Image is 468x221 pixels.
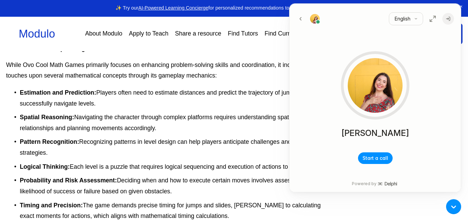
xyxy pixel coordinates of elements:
[20,89,96,96] strong: Estimation and Prediction:
[20,137,329,158] p: Recognizing patterns in level design can help players anticipate challenges and devise strategies.
[129,28,168,40] a: Apply to Teach
[228,28,258,40] a: Find Tutors
[6,60,329,82] p: While Ovo Cool Math Games primarily focuses on enhancing problem-solving skills and coordination,...
[58,54,113,109] img: Profile image for Manisha Snoyer
[69,149,103,160] button: Start a call
[85,28,122,40] a: About Modulo
[20,162,329,172] p: Each level is a puzzle that requires logical sequencing and execution of actions to complete.
[20,114,74,121] strong: Spatial Reasoning:
[51,124,120,135] h2: [PERSON_NAME]
[175,28,221,40] a: Share a resource
[20,87,329,109] p: Players often need to estimate distances and predict the trajectory of jumps to successfully navi...
[20,177,117,184] strong: Probability and Risk Assessment:
[20,112,329,134] p: Navigating the character through complex platforms requires understanding spatial relationships a...
[264,28,307,40] a: Find Curriculum
[21,10,30,20] img: Profile image for Manisha Snoyer
[20,163,70,170] strong: Logical Thinking:
[20,175,329,197] p: Deciding when and how to execute certain moves involves assessing the likelihood of success or fa...
[20,202,83,209] strong: Timing and Precision:
[20,138,79,145] strong: Pattern Recognition:
[138,5,208,11] a: AI-Powered Learning Concierge
[6,45,93,52] strong: Educational Concepts Taught:
[19,28,55,40] a: Modulo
